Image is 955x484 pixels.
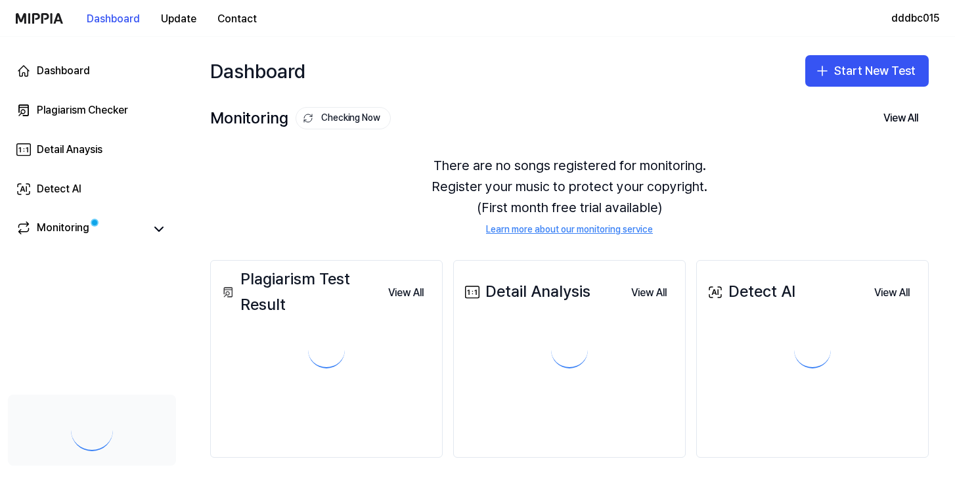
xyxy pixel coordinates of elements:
a: View All [621,278,677,306]
a: Dashboard [8,55,176,87]
div: Plagiarism Checker [37,102,128,118]
button: dddbc015 [891,11,939,26]
a: View All [864,278,920,306]
div: Plagiarism Test Result [219,267,378,317]
button: Dashboard [76,6,150,32]
button: View All [864,280,920,306]
button: View All [621,280,677,306]
img: logo [16,13,63,24]
button: Contact [207,6,267,32]
div: Detect AI [705,279,795,304]
div: Monitoring [210,106,391,131]
div: Detail Analysis [462,279,590,304]
div: There are no songs registered for monitoring. Register your music to protect your copyright. (Fir... [210,139,929,252]
div: Dashboard [210,50,305,92]
a: Learn more about our monitoring service [486,223,653,236]
a: View All [378,278,434,306]
div: Detect AI [37,181,81,197]
a: Update [150,1,207,37]
a: Detail Anaysis [8,134,176,165]
button: View All [378,280,434,306]
div: Dashboard [37,63,90,79]
div: Monitoring [37,220,89,238]
button: Start New Test [805,55,929,87]
button: Checking Now [296,107,391,129]
a: Detect AI [8,173,176,205]
a: Plagiarism Checker [8,95,176,126]
button: Update [150,6,207,32]
button: View All [873,105,929,131]
div: Detail Anaysis [37,142,102,158]
a: Monitoring [16,220,144,238]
